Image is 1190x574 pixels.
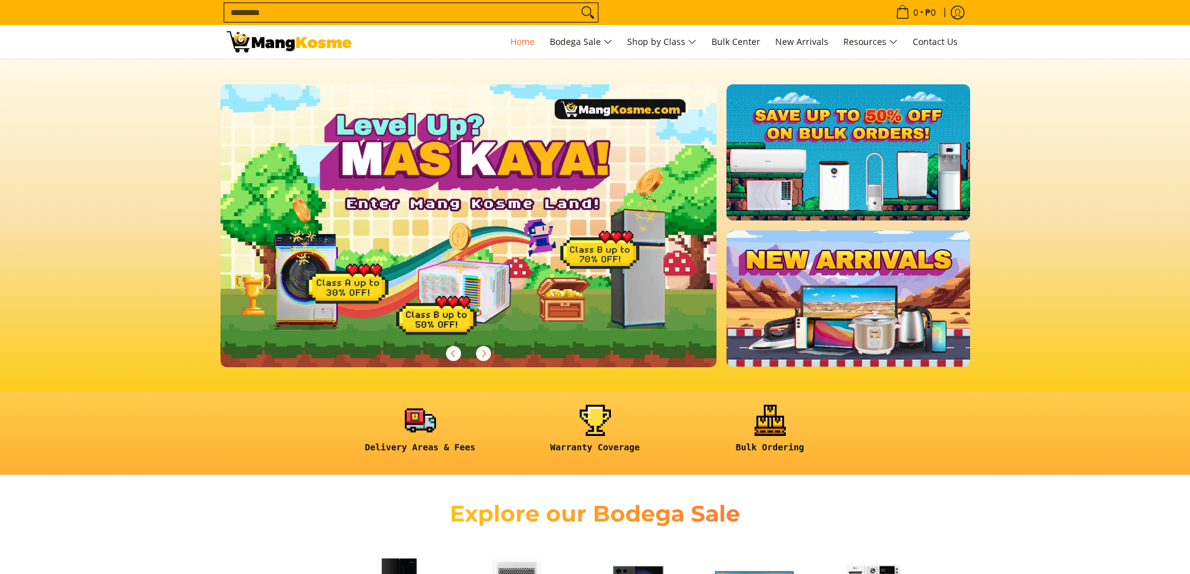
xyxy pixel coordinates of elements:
[911,8,920,17] span: 0
[364,25,964,59] nav: Main Menu
[227,31,352,52] img: Mang Kosme: Your Home Appliances Warehouse Sale Partner!
[712,36,760,47] span: Bulk Center
[440,340,467,367] button: Previous
[578,3,598,22] button: Search
[923,8,938,17] span: ₱0
[504,25,541,59] a: Home
[775,36,828,47] span: New Arrivals
[514,405,677,463] a: <h6><strong>Warranty Coverage</strong></h6>
[414,500,776,528] h2: Explore our Bodega Sale
[689,405,851,463] a: <h6><strong>Bulk Ordering</strong></h6>
[843,34,898,50] span: Resources
[510,36,535,47] span: Home
[705,25,766,59] a: Bulk Center
[339,405,502,463] a: <h6><strong>Delivery Areas & Fees</strong></h6>
[906,25,964,59] a: Contact Us
[221,84,717,367] img: Gaming desktop banner
[837,25,904,59] a: Resources
[627,34,697,50] span: Shop by Class
[769,25,835,59] a: New Arrivals
[543,25,618,59] a: Bodega Sale
[550,34,612,50] span: Bodega Sale
[913,36,958,47] span: Contact Us
[892,6,940,19] span: •
[470,340,497,367] button: Next
[621,25,703,59] a: Shop by Class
